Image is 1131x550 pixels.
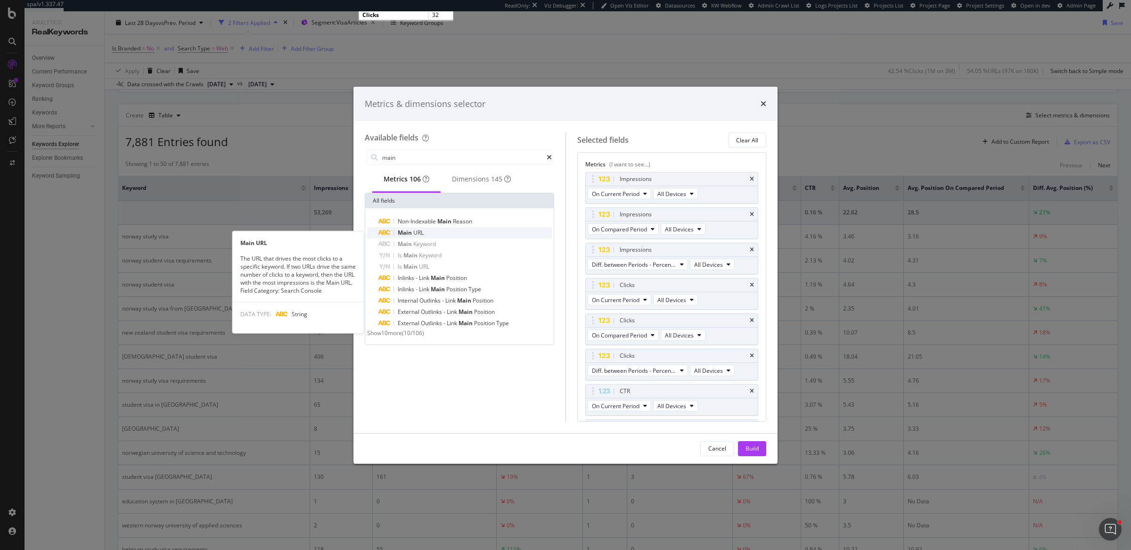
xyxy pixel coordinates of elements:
[585,243,759,274] div: ImpressionstimesDiff. between Periods - PercentageAll Devices
[419,251,442,259] span: Keyword
[496,319,509,327] span: Type
[588,188,651,199] button: On Current Period
[736,136,758,144] div: Clear All
[588,223,659,235] button: On Compared Period
[750,318,754,323] div: times
[443,319,447,327] span: -
[384,174,429,184] div: Metrics
[620,245,652,254] div: Impressions
[728,132,766,148] button: Clear All
[398,319,421,327] span: External
[474,319,496,327] span: Position
[592,331,647,339] span: On Compared Period
[620,351,635,361] div: Clicks
[442,296,445,304] span: -
[653,400,698,411] button: All Devices
[445,296,457,304] span: Link
[459,319,474,327] span: Main
[588,329,659,341] button: On Compared Period
[398,240,413,248] span: Main
[592,225,647,233] span: On Compared Period
[577,135,629,146] div: Selected fields
[398,217,437,225] span: Non-Indexable
[708,444,726,452] div: Cancel
[403,251,419,259] span: Main
[233,254,364,295] div: The URL that drives the most clicks to a specific keyword. If two URLs drive the same number of c...
[609,160,650,168] div: (I want to see...)
[1099,518,1122,541] iframe: Intercom live chat
[413,240,436,248] span: Keyword
[419,274,431,282] span: Link
[233,238,364,246] div: Main URL
[620,210,652,219] div: Impressions
[653,294,698,305] button: All Devices
[437,217,453,225] span: Main
[419,296,442,304] span: Outlinks
[694,367,723,375] span: All Devices
[665,225,694,233] span: All Devices
[592,367,676,375] span: Diff. between Periods - Percentage
[421,319,443,327] span: Outlinks
[750,353,754,359] div: times
[367,329,402,337] span: Show 10 more
[750,388,754,394] div: times
[585,207,759,239] div: ImpressionstimesOn Compared PeriodAll Devices
[431,285,446,293] span: Main
[419,263,429,271] span: URL
[413,229,424,237] span: URL
[491,174,502,184] div: brand label
[398,274,416,282] span: Inlinks
[750,247,754,253] div: times
[421,308,443,316] span: Outlinks
[661,223,705,235] button: All Devices
[620,174,652,184] div: Impressions
[365,193,554,208] div: All fields
[585,419,759,451] div: Avg. Positiontimes
[403,263,419,271] span: Main
[690,365,735,376] button: All Devices
[365,98,485,110] div: Metrics & dimensions selector
[474,308,495,316] span: Position
[398,285,416,293] span: Inlinks
[585,160,759,172] div: Metrics
[592,402,639,410] span: On Current Period
[398,308,421,316] span: External
[452,174,511,184] div: Dimensions
[690,259,735,270] button: All Devices
[416,285,419,293] span: -
[365,132,418,143] div: Available fields
[620,386,630,396] div: CTR
[694,261,723,269] span: All Devices
[592,190,639,198] span: On Current Period
[491,174,502,183] span: 145
[588,294,651,305] button: On Current Period
[585,313,759,345] div: ClickstimesOn Compared PeriodAll Devices
[381,150,547,164] input: Search by field name
[585,384,759,416] div: CTRtimesOn Current PeriodAll Devices
[398,251,403,259] span: Is
[750,282,754,288] div: times
[398,263,403,271] span: Is
[446,274,467,282] span: Position
[473,296,493,304] span: Position
[592,296,639,304] span: On Current Period
[431,274,446,282] span: Main
[416,274,419,282] span: -
[447,319,459,327] span: Link
[657,402,686,410] span: All Devices
[585,278,759,310] div: ClickstimesOn Current PeriodAll Devices
[410,174,421,183] span: 106
[588,259,688,270] button: Diff. between Periods - Percentage
[657,296,686,304] span: All Devices
[750,212,754,217] div: times
[585,349,759,380] div: ClickstimesDiff. between Periods - PercentageAll Devices
[653,188,698,199] button: All Devices
[746,444,759,452] div: Build
[402,329,424,337] span: ( 10 / 106 )
[738,441,766,456] button: Build
[398,296,419,304] span: Internal
[661,329,705,341] button: All Devices
[620,280,635,290] div: Clicks
[457,296,473,304] span: Main
[588,400,651,411] button: On Current Period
